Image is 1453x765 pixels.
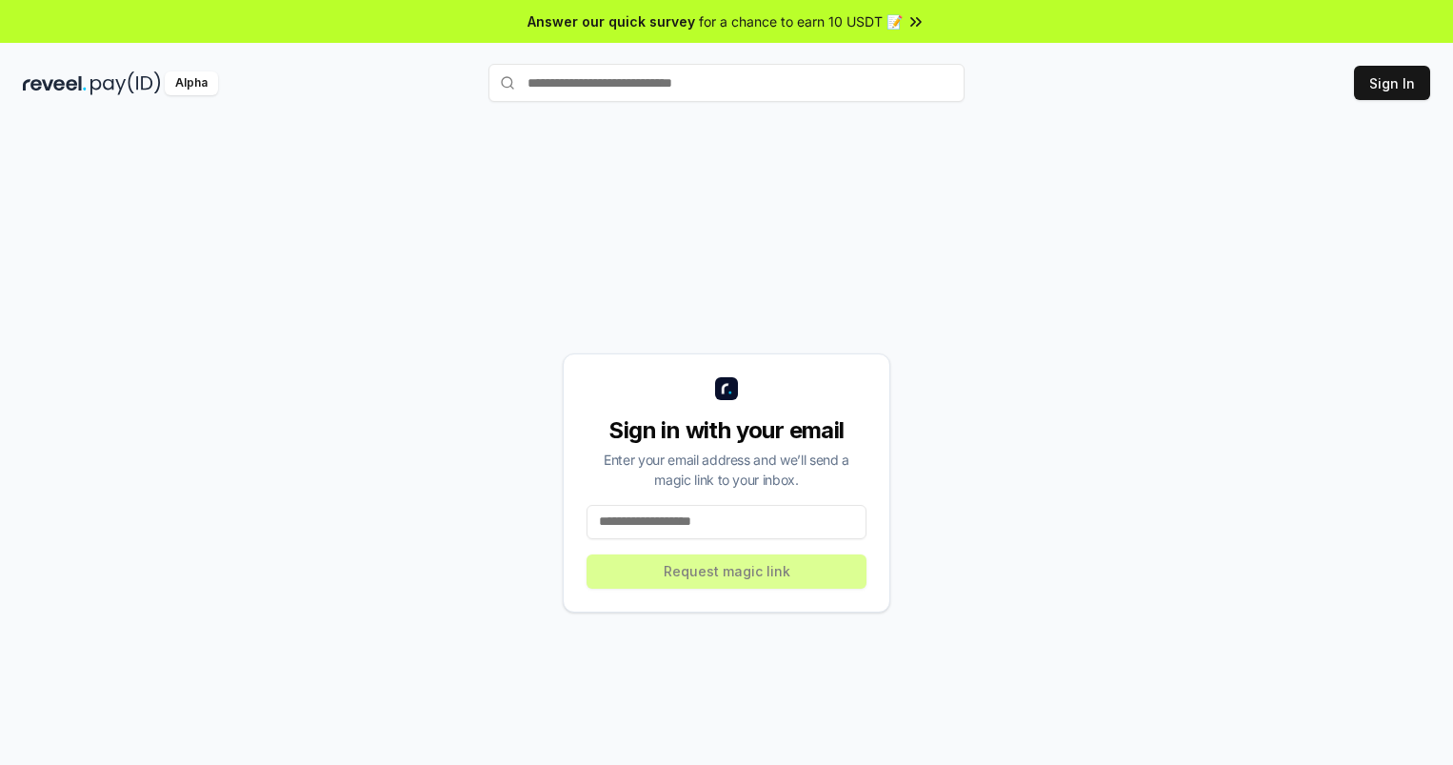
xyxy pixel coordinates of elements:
div: Alpha [165,71,218,95]
button: Sign In [1354,66,1430,100]
img: logo_small [715,377,738,400]
div: Enter your email address and we’ll send a magic link to your inbox. [587,450,866,490]
img: reveel_dark [23,71,87,95]
span: Answer our quick survey [527,11,695,31]
img: pay_id [90,71,161,95]
div: Sign in with your email [587,415,866,446]
span: for a chance to earn 10 USDT 📝 [699,11,903,31]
